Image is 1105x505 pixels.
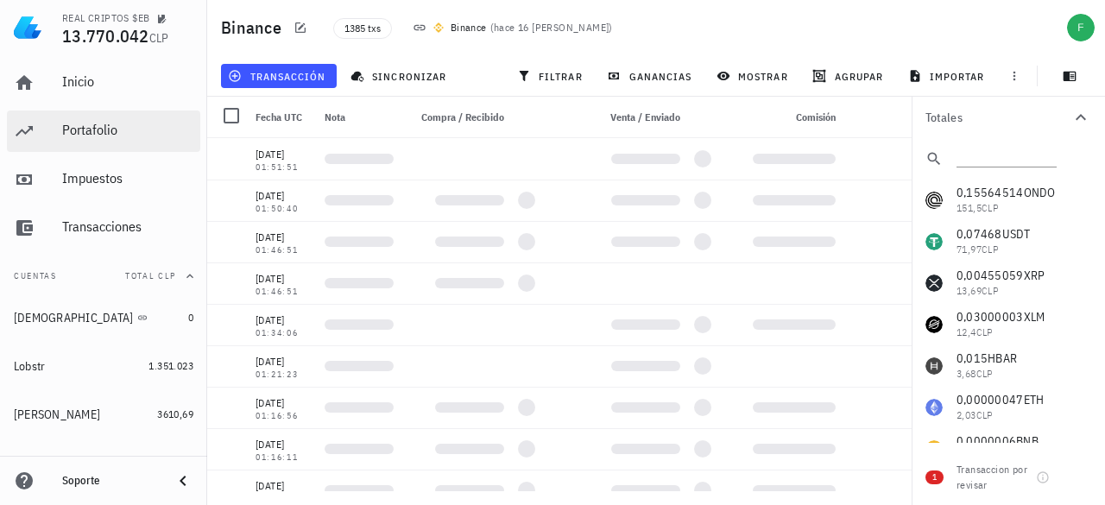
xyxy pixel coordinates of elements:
[125,270,176,281] span: Total CLP
[435,402,504,413] div: Loading...
[62,73,193,90] div: Inicio
[753,237,836,247] div: Loading...
[325,485,394,496] div: Loading...
[611,237,680,247] div: Loading...
[325,110,345,123] span: Nota
[753,319,836,330] div: Loading...
[611,195,680,205] div: Loading...
[14,14,41,41] img: LedgiFi
[62,170,193,186] div: Impuestos
[753,195,836,205] div: Loading...
[7,394,200,435] a: [PERSON_NAME] 3610,69
[249,97,318,138] div: Fecha UTC
[510,64,593,88] button: filtrar
[401,97,511,138] div: Compra / Recibido
[494,21,609,34] span: hace 16 [PERSON_NAME]
[816,69,883,83] span: agrupar
[433,22,444,33] img: 270.png
[231,69,325,83] span: transacción
[710,64,799,88] button: mostrar
[518,275,535,292] div: Loading...
[344,64,458,88] button: sincronizar
[611,402,680,413] div: Loading...
[451,19,487,36] div: Binance
[7,110,200,152] a: Portafolio
[957,462,1029,493] div: Transaccion por revisar
[912,69,985,83] span: importar
[256,370,311,379] div: 01:21:23
[325,402,394,413] div: Loading...
[62,474,159,488] div: Soporte
[518,192,535,209] div: Loading...
[188,311,193,324] span: 0
[600,64,703,88] button: ganancias
[354,69,446,83] span: sincronizar
[518,440,535,458] div: Loading...
[256,287,311,296] div: 01:46:51
[7,256,200,297] button: CuentasTotal CLP
[7,442,200,483] a: Coin Ex
[7,345,200,387] a: Lobstr 1.351.023
[325,361,394,371] div: Loading...
[256,412,311,420] div: 01:16:56
[611,485,680,496] div: Loading...
[611,361,680,371] div: Loading...
[325,154,394,164] div: Loading...
[521,69,583,83] span: filtrar
[256,436,311,453] div: [DATE]
[256,146,311,163] div: [DATE]
[14,456,51,470] div: Coin Ex
[256,453,311,462] div: 01:16:11
[805,64,893,88] button: agrupar
[7,62,200,104] a: Inicio
[256,329,311,338] div: 01:34:06
[7,207,200,249] a: Transacciones
[325,319,394,330] div: Loading...
[518,399,535,416] div: Loading...
[490,19,613,36] span: ( )
[435,278,504,288] div: Loading...
[256,312,311,329] div: [DATE]
[518,233,535,250] div: Loading...
[325,237,394,247] div: Loading...
[325,444,394,454] div: Loading...
[611,319,680,330] div: Loading...
[753,485,836,496] div: Loading...
[694,316,711,333] div: Loading...
[256,270,311,287] div: [DATE]
[221,64,337,88] button: transacción
[256,205,311,213] div: 01:50:40
[256,229,311,246] div: [DATE]
[694,357,711,375] div: Loading...
[611,444,680,454] div: Loading...
[518,482,535,499] div: Loading...
[753,444,836,454] div: Loading...
[1067,14,1095,41] div: avatar
[256,353,311,370] div: [DATE]
[7,297,200,338] a: [DEMOGRAPHIC_DATA] 0
[610,69,691,83] span: ganancias
[925,111,1070,123] div: Totales
[344,19,381,38] span: 1385 txs
[718,97,843,138] div: Comisión
[577,97,687,138] div: Venta / Enviado
[694,440,711,458] div: Loading...
[694,482,711,499] div: Loading...
[318,97,401,138] div: Nota
[421,110,504,123] span: Compra / Recibido
[753,154,836,164] div: Loading...
[932,470,937,484] span: 1
[149,30,169,46] span: CLP
[62,11,149,25] div: REAL CRIPTOS $EB
[325,278,394,288] div: Loading...
[912,97,1105,138] button: Totales
[325,195,394,205] div: Loading...
[753,402,836,413] div: Loading...
[62,24,149,47] span: 13.770.042
[694,150,711,167] div: Loading...
[256,246,311,255] div: 01:46:51
[694,399,711,416] div: Loading...
[435,485,504,496] div: Loading...
[62,122,193,138] div: Portafolio
[900,64,995,88] button: importar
